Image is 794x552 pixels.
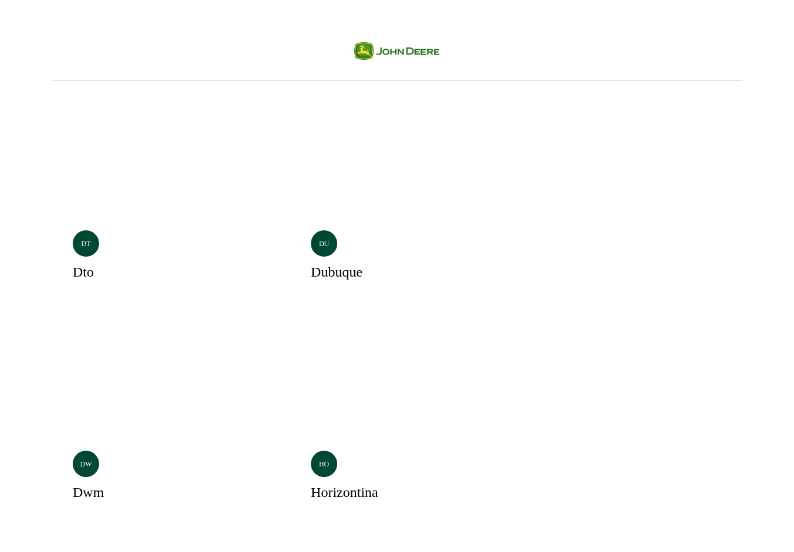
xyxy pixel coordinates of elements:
a: dwdwm [52,325,276,531]
p: du [319,238,329,249]
h3: dto [73,261,94,282]
a: hohorizontina [290,325,514,531]
a: dudubuque [290,104,514,311]
h3: dubuque [311,261,362,282]
p: dw [80,459,92,469]
p: ho [319,459,329,469]
p: dt [82,238,91,249]
h3: dwm [73,482,104,503]
a: dtdto [52,104,276,311]
h3: horizontina [311,482,378,503]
